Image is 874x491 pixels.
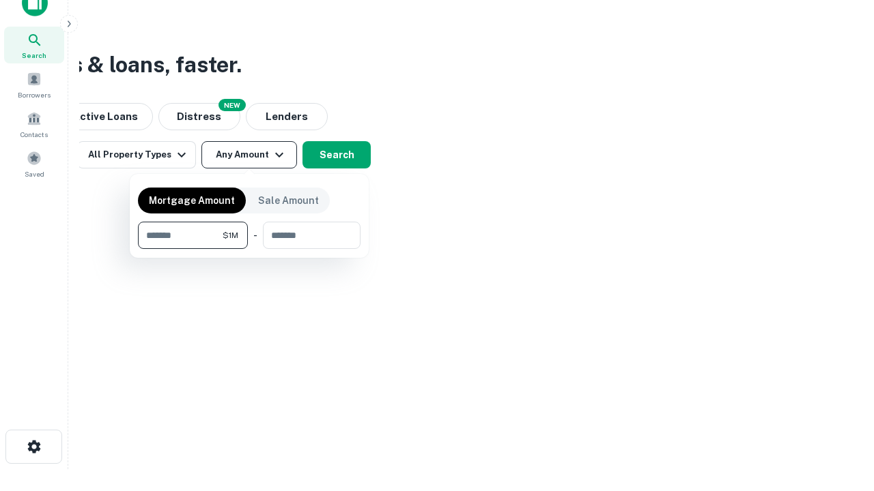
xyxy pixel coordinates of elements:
div: - [253,222,257,249]
iframe: Chat Widget [806,382,874,447]
p: Mortgage Amount [149,193,235,208]
p: Sale Amount [258,193,319,208]
span: $1M [223,229,238,241]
